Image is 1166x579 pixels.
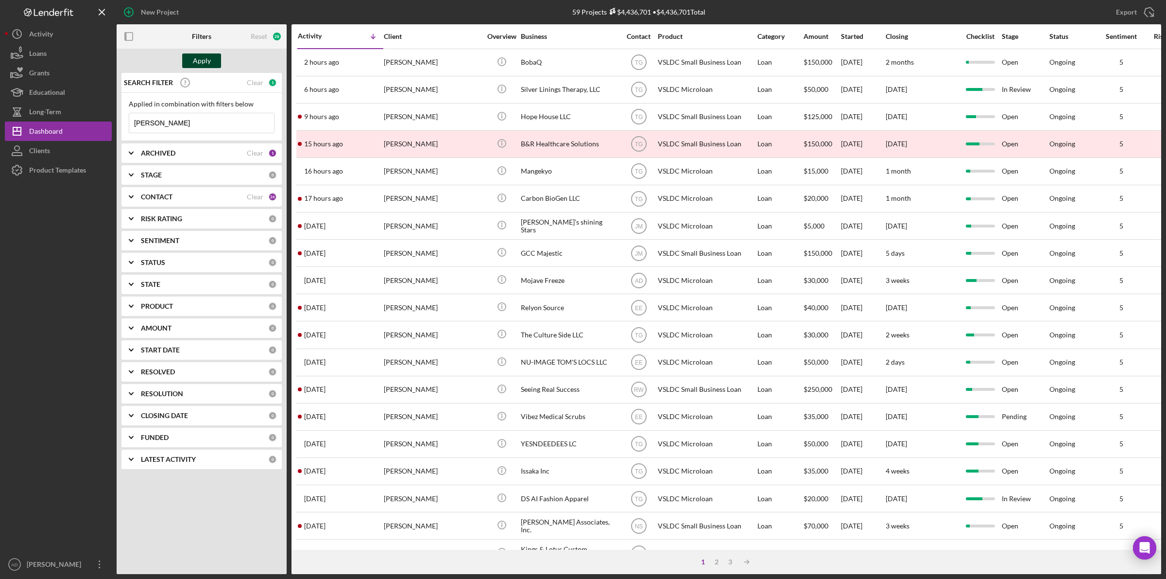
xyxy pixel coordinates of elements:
div: 5 [1097,140,1146,148]
div: 5 [1097,194,1146,202]
div: 5 [1097,222,1146,230]
div: Mojave Freeze [521,267,618,293]
text: TG [634,468,643,475]
a: Activity [5,24,112,44]
div: Ongoing [1049,495,1075,503]
time: 2025-09-09 03:23 [304,194,343,202]
time: 3 weeks [886,276,909,284]
button: Dashboard [5,122,112,141]
text: JM [635,250,643,257]
div: VSLDC Small Business Loan [658,131,755,157]
div: 5 [1097,467,1146,475]
div: [DATE] [841,240,885,266]
div: Loan [757,240,803,266]
span: $20,000 [804,494,828,503]
div: Contact [620,33,657,40]
div: In Review [1002,77,1048,103]
div: Loan [757,158,803,184]
time: [DATE] [886,303,907,312]
div: [PERSON_NAME] [384,267,481,293]
text: TG [634,141,643,148]
div: VSLDC Microloan [658,267,755,293]
div: VSLDC Microloan [658,431,755,457]
div: 5 [1097,522,1146,530]
div: Product Templates [29,160,86,182]
div: Long-Term [29,102,61,124]
div: Ongoing [1049,522,1075,530]
text: TG [634,495,643,502]
div: 5 [1097,386,1146,393]
div: [PERSON_NAME] [384,377,481,403]
div: Loan [757,131,803,157]
b: LATEST ACTIVITY [141,456,196,463]
div: [DATE] [841,186,885,211]
div: VSLDC Microloan [658,77,755,103]
div: [DATE] [841,50,885,75]
div: Ongoing [1049,194,1075,202]
div: [DATE] [841,322,885,348]
div: Loan [757,295,803,320]
time: [DATE] [886,439,907,448]
time: [DATE] [886,385,907,393]
div: Checklist [960,33,1001,40]
div: [DATE] [841,213,885,239]
time: 4 weeks [886,467,909,475]
div: Open [1002,104,1048,130]
b: Filters [192,33,211,40]
div: [PERSON_NAME] [384,458,481,484]
div: Loans [29,44,47,66]
a: Educational [5,83,112,102]
time: 2025-09-05 22:15 [304,331,326,339]
div: Ongoing [1049,113,1075,121]
div: [PERSON_NAME] [384,322,481,348]
div: [PERSON_NAME] [384,486,481,511]
text: JM [635,223,643,229]
text: TG [634,87,643,93]
div: [PERSON_NAME] [384,131,481,157]
div: 5 [1097,167,1146,175]
div: VSLDC Microloan [658,213,755,239]
div: New Project [141,2,179,22]
div: Product [658,33,755,40]
div: 0 [268,302,277,311]
div: Client [384,33,481,40]
div: Export [1116,2,1137,22]
div: B&R Healthcare Solutions [521,131,618,157]
span: $70,000 [804,522,828,530]
div: Loan [757,458,803,484]
div: [DATE] [841,77,885,103]
div: [PERSON_NAME] [384,350,481,375]
div: Activity [298,32,341,40]
time: [DATE] [886,112,907,121]
div: $150,000 [804,131,840,157]
button: Apply [182,53,221,68]
b: SENTIMENT [141,237,179,245]
time: 1 month [886,194,911,202]
div: VSLDC Microloan [658,458,755,484]
div: Open [1002,213,1048,239]
b: AMOUNT [141,324,171,332]
div: Loan [757,77,803,103]
div: [PERSON_NAME] [384,431,481,457]
div: Seeing Real Success [521,377,618,403]
div: In Review [1002,486,1048,511]
button: Export [1106,2,1161,22]
div: Relyon Source [521,295,618,320]
div: Ongoing [1049,386,1075,393]
div: VSLDC Small Business Loan [658,240,755,266]
div: Reset [251,33,267,40]
div: Clear [247,149,263,157]
span: $30,000 [804,331,828,339]
div: 5 [1097,358,1146,366]
div: VSLDC Small Business Loan [658,377,755,403]
text: AD [634,277,643,284]
div: 0 [268,455,277,464]
div: 28 [272,32,282,41]
div: Clear [247,193,263,201]
button: Product Templates [5,160,112,180]
button: Loans [5,44,112,63]
time: 2025-08-25 17:43 [304,495,326,503]
div: 1 [268,78,277,87]
div: [DATE] [841,458,885,484]
text: TG [634,441,643,448]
